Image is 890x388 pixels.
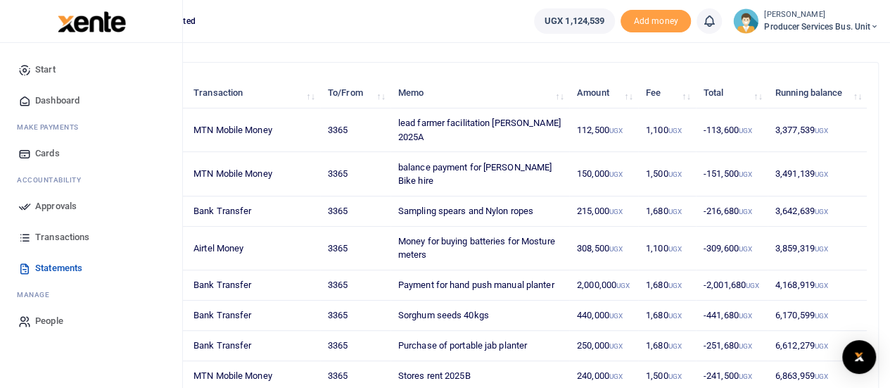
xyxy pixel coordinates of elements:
[616,282,630,289] small: UGX
[56,15,126,26] a: logo-small logo-large logo-large
[696,331,768,361] td: -251,680
[815,170,828,178] small: UGX
[320,196,390,227] td: 3365
[621,10,691,33] span: Add money
[696,301,768,331] td: -441,680
[569,270,638,301] td: 2,000,000
[609,373,623,380] small: UGX
[11,116,171,138] li: M
[186,270,320,301] td: Bank Transfer
[609,245,623,253] small: UGX
[24,289,50,300] span: anage
[186,78,320,108] th: Transaction: activate to sort column ascending
[815,342,828,350] small: UGX
[320,152,390,196] td: 3365
[768,152,867,196] td: 3,491,139
[35,230,89,244] span: Transactions
[320,227,390,270] td: 3365
[569,108,638,152] td: 112,500
[390,331,569,361] td: Purchase of portable jab planter
[609,312,623,320] small: UGX
[390,301,569,331] td: Sorghum seeds 40kgs
[668,342,681,350] small: UGX
[668,312,681,320] small: UGX
[569,331,638,361] td: 250,000
[186,331,320,361] td: Bank Transfer
[569,196,638,227] td: 215,000
[815,245,828,253] small: UGX
[320,301,390,331] td: 3365
[764,20,879,33] span: Producer Services Bus. Unit
[621,15,691,25] a: Add money
[186,196,320,227] td: Bank Transfer
[11,284,171,306] li: M
[668,282,681,289] small: UGX
[11,169,171,191] li: Ac
[768,227,867,270] td: 3,859,319
[739,208,752,215] small: UGX
[35,94,80,108] span: Dashboard
[768,331,867,361] td: 6,612,279
[35,146,60,161] span: Cards
[739,170,752,178] small: UGX
[768,270,867,301] td: 4,168,919
[696,270,768,301] td: -2,001,680
[768,108,867,152] td: 3,377,539
[638,152,696,196] td: 1,500
[35,63,56,77] span: Start
[11,54,171,85] a: Start
[609,208,623,215] small: UGX
[390,227,569,270] td: Money for buying batteries for Mosture meters
[739,342,752,350] small: UGX
[569,301,638,331] td: 440,000
[528,8,621,34] li: Wallet ballance
[186,108,320,152] td: MTN Mobile Money
[739,245,752,253] small: UGX
[696,227,768,270] td: -309,600
[638,196,696,227] td: 1,680
[815,373,828,380] small: UGX
[638,227,696,270] td: 1,100
[320,78,390,108] th: To/From: activate to sort column ascending
[638,301,696,331] td: 1,680
[186,227,320,270] td: Airtel Money
[24,122,79,132] span: ake Payments
[668,127,681,134] small: UGX
[815,127,828,134] small: UGX
[390,270,569,301] td: Payment for hand push manual planter
[668,170,681,178] small: UGX
[35,314,63,328] span: People
[35,199,77,213] span: Approvals
[696,78,768,108] th: Total: activate to sort column ascending
[696,152,768,196] td: -151,500
[609,127,623,134] small: UGX
[320,270,390,301] td: 3365
[638,331,696,361] td: 1,680
[11,85,171,116] a: Dashboard
[186,301,320,331] td: Bank Transfer
[733,8,758,34] img: profile-user
[739,127,752,134] small: UGX
[621,10,691,33] li: Toup your wallet
[11,191,171,222] a: Approvals
[638,270,696,301] td: 1,680
[739,373,752,380] small: UGX
[696,108,768,152] td: -113,600
[609,170,623,178] small: UGX
[569,78,638,108] th: Amount: activate to sort column ascending
[11,253,171,284] a: Statements
[815,282,828,289] small: UGX
[58,11,126,32] img: logo-large
[733,8,879,34] a: profile-user [PERSON_NAME] Producer Services Bus. Unit
[390,196,569,227] td: Sampling spears and Nylon ropes
[638,78,696,108] th: Fee: activate to sort column ascending
[27,175,81,185] span: countability
[842,340,876,374] div: Open Intercom Messenger
[764,9,879,21] small: [PERSON_NAME]
[638,108,696,152] td: 1,100
[11,138,171,169] a: Cards
[569,227,638,270] td: 308,500
[390,152,569,196] td: balance payment for [PERSON_NAME] Bike hire
[320,331,390,361] td: 3365
[768,301,867,331] td: 6,170,599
